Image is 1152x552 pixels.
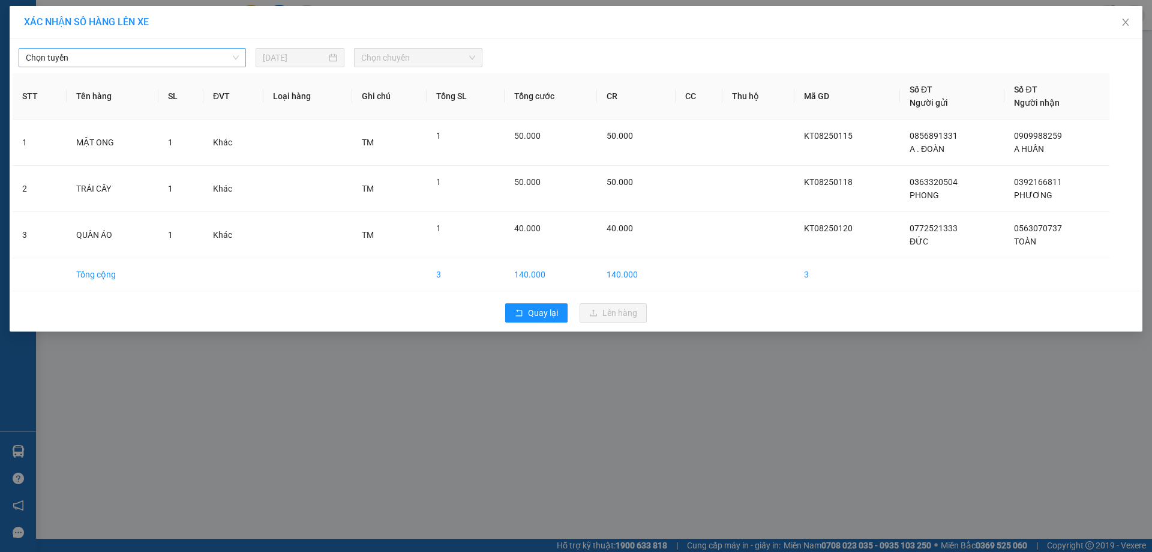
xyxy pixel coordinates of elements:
[13,212,67,258] td: 3
[362,230,374,240] span: TM
[67,166,158,212] td: TRÁI CÂY
[722,73,794,120] th: Thu hộ
[597,73,676,120] th: CR
[514,131,541,141] span: 50.000
[1014,237,1036,246] span: TOÀN
[505,303,568,323] button: rollbackQuay lại
[910,144,944,154] span: A . ĐOÀN
[352,73,427,120] th: Ghi chú
[67,73,158,120] th: Tên hàng
[910,131,958,141] span: 0856891331
[580,303,647,323] button: uploadLên hàng
[263,73,352,120] th: Loại hàng
[515,309,523,318] span: rollback
[203,120,263,166] td: Khác
[1014,85,1037,94] span: Số ĐT
[910,85,932,94] span: Số ĐT
[427,73,504,120] th: Tổng SL
[361,49,475,67] span: Chọn chuyến
[910,177,958,187] span: 0363320504
[1014,144,1044,154] span: A HUẤN
[168,138,173,147] span: 1
[607,223,633,233] span: 40.000
[168,230,173,240] span: 1
[1014,177,1062,187] span: 0392166811
[203,166,263,212] td: Khác
[13,120,67,166] td: 1
[1109,6,1142,40] button: Close
[910,190,939,200] span: PHONG
[427,258,504,291] td: 3
[514,177,541,187] span: 50.000
[514,223,541,233] span: 40.000
[24,16,149,28] span: XÁC NHẬN SỐ HÀNG LÊN XE
[607,131,633,141] span: 50.000
[1014,190,1052,200] span: PHƯƠNG
[528,306,558,320] span: Quay lại
[910,237,928,246] span: ĐỨC
[436,177,441,187] span: 1
[1014,223,1062,233] span: 0563070737
[910,98,948,108] span: Người gửi
[804,131,853,141] span: KT08250115
[13,166,67,212] td: 2
[607,177,633,187] span: 50.000
[910,223,958,233] span: 0772521333
[505,258,597,291] td: 140.000
[804,223,853,233] span: KT08250120
[263,51,326,64] input: 13/08/2025
[676,73,722,120] th: CC
[362,184,374,193] span: TM
[158,73,203,120] th: SL
[505,73,597,120] th: Tổng cước
[794,73,900,120] th: Mã GD
[13,73,67,120] th: STT
[203,212,263,258] td: Khác
[67,120,158,166] td: MẬT ONG
[1121,17,1130,27] span: close
[362,138,374,147] span: TM
[597,258,676,291] td: 140.000
[203,73,263,120] th: ĐVT
[436,223,441,233] span: 1
[794,258,900,291] td: 3
[67,258,158,291] td: Tổng cộng
[1014,131,1062,141] span: 0909988259
[436,131,441,141] span: 1
[1014,98,1060,108] span: Người nhận
[804,177,853,187] span: KT08250118
[26,49,239,67] span: Chọn tuyến
[168,184,173,193] span: 1
[67,212,158,258] td: QUẦN ÁO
